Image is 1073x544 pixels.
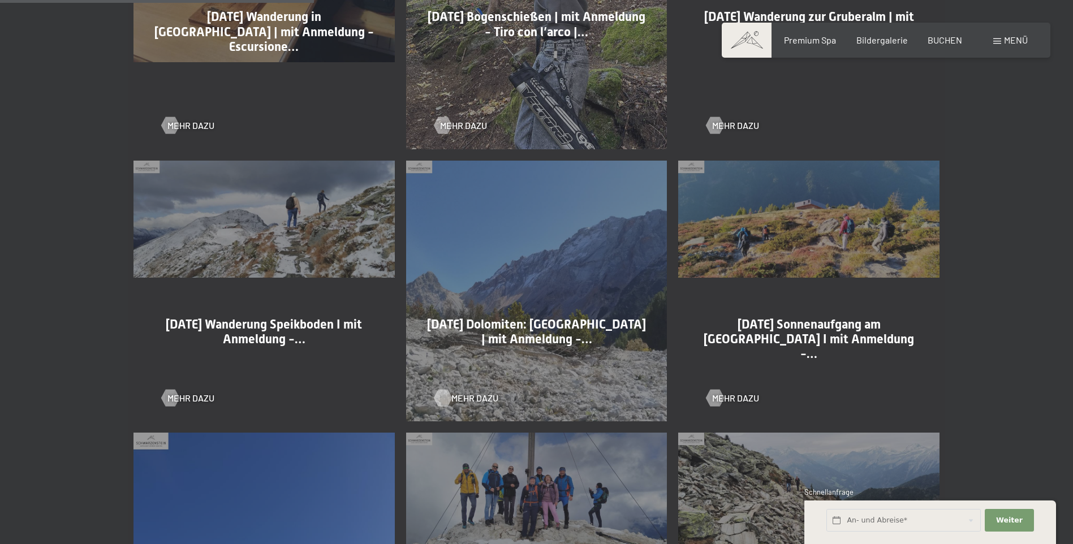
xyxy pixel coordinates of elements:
[704,10,914,38] span: [DATE] Wanderung zur Gruberalm | mit Anmeldung -…
[154,10,374,54] span: [DATE] Wanderung in [GEOGRAPHIC_DATA] | mit Anmeldung - Escursione…
[704,317,914,361] span: [DATE] Sonnenaufgang am [GEOGRAPHIC_DATA] I mit Anmeldung -…
[434,119,487,132] a: Mehr dazu
[166,317,362,346] span: [DATE] Wanderung Speikboden I mit Anmeldung -…
[162,392,214,404] a: Mehr dazu
[428,10,645,38] span: [DATE] Bogenschießen | mit Anmeldung - Tiro con l’arco |…
[706,119,759,132] a: Mehr dazu
[167,119,214,132] span: Mehr dazu
[451,392,498,404] span: Mehr dazu
[162,119,214,132] a: Mehr dazu
[167,392,214,404] span: Mehr dazu
[712,119,759,132] span: Mehr dazu
[985,509,1033,532] button: Weiter
[996,515,1023,525] span: Weiter
[706,392,759,404] a: Mehr dazu
[856,34,908,45] a: Bildergalerie
[712,392,759,404] span: Mehr dazu
[1004,34,1028,45] span: Menü
[427,317,646,346] span: [DATE] Dolomiten: [GEOGRAPHIC_DATA] | mit Anmeldung -…
[434,392,487,404] a: Mehr dazu
[440,119,487,132] span: Mehr dazu
[928,34,962,45] a: BUCHEN
[784,34,836,45] a: Premium Spa
[804,487,854,496] span: Schnellanfrage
